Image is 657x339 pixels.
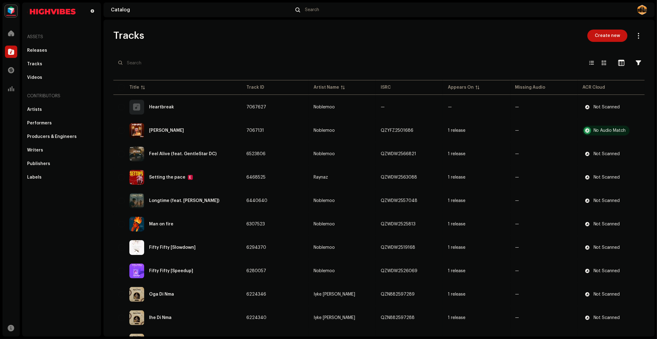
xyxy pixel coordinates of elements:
span: 1 release [448,269,505,273]
div: QZWDW2526069 [381,269,417,273]
div: Not Scanned [594,269,620,273]
div: Performers [27,121,52,126]
div: 1 release [448,269,465,273]
div: Philomina [149,128,184,133]
div: Noblemoo [314,128,335,133]
re-a-table-badge: — [515,292,573,297]
re-a-table-badge: — [515,128,573,133]
span: Noblemoo [314,128,371,133]
div: 1 release [448,222,465,226]
div: Not Scanned [594,222,620,226]
div: Raynaz [314,175,328,180]
img: 1ce635d4-793e-4820-a209-be047c7cfb19 [129,193,144,208]
span: 6523806 [246,152,266,156]
img: 2d49e322-8df2-481e-84e0-d76f9e90667e [129,287,144,302]
re-m-nav-item: Videos [25,71,99,84]
span: Noblemoo [314,222,371,226]
img: 792507c7-9c9b-45f3-9d4a-40a65cddd4fa [129,123,144,138]
div: QZWDW2563088 [381,175,417,180]
span: 6468525 [246,175,266,180]
re-a-table-badge: — [515,222,573,226]
div: QZWDW2519168 [381,245,415,250]
span: 7067131 [246,128,264,133]
div: Writers [27,148,43,153]
div: QZYFZ2501686 [381,128,413,133]
img: acec0b8a-1163-4a76-81fa-a26a1c964612 [129,240,144,255]
span: Create new [595,30,620,42]
span: Noblemoo [314,152,371,156]
img: feab3aad-9b62-475c-8caf-26f15a9573ee [5,5,17,17]
re-m-nav-item: Performers [25,117,99,129]
div: Iyke [PERSON_NAME] [314,292,355,297]
span: Tracks [113,30,144,42]
div: Feel Alive (feat. GentleStar DC) [149,152,217,156]
div: Noblemoo [314,222,335,226]
div: Not Scanned [594,175,620,180]
div: Not Scanned [594,152,620,156]
img: 2d49e322-8df2-481e-84e0-d76f9e90667e [129,310,144,325]
re-a-table-badge: — [515,245,573,250]
re-a-nav-header: Assets [25,30,99,44]
div: Noblemoo [314,199,335,203]
re-a-table-badge: — [515,105,573,109]
re-a-table-link: — [448,105,452,109]
re-m-nav-item: Artists [25,103,99,116]
button: Create new [587,30,627,42]
span: 6440640 [246,199,267,203]
div: Not Scanned [594,292,620,297]
img: 612e498f-0ad3-4ba7-9724-df66da78529b [129,264,144,278]
span: Iyke Mabel [314,316,371,320]
re-m-nav-item: Releases [25,44,99,57]
div: Publishers [27,161,50,166]
span: Noblemoo [314,199,371,203]
div: Iyke [PERSON_NAME] [314,316,355,320]
span: Search [305,7,319,12]
div: Catalog [111,7,288,12]
div: Man on fire [149,222,173,226]
span: Raynaz [314,175,371,180]
div: 1 release [448,152,465,156]
div: 1 release [448,316,465,320]
span: 1 release [448,128,505,133]
span: 6224340 [246,316,266,320]
div: QZWDW2557048 [381,199,417,203]
div: QZN882597288 [381,316,415,320]
span: 6307523 [246,222,265,226]
span: 1 release [448,175,505,180]
re-a-table-badge: — [515,152,573,156]
span: Noblemoo [314,245,371,250]
div: 1 release [448,175,465,180]
div: No Audio Match [594,128,626,133]
re-m-nav-item: Publishers [25,158,99,170]
re-m-nav-item: Tracks [25,58,99,70]
div: Not Scanned [594,245,620,250]
div: QZWDW2525813 [381,222,416,226]
div: Contributors [25,89,99,103]
div: Appears On [448,84,474,91]
re-m-nav-item: Writers [25,144,99,156]
re-m-nav-item: Labels [25,171,99,184]
div: 1 release [448,128,465,133]
div: Heartbreak [149,105,174,109]
span: Noblemoo [314,269,371,273]
div: QZWDW2566821 [381,152,416,156]
div: Noblemoo [314,245,335,250]
div: Longtime (feat. Black Joshua) [149,199,219,203]
span: 7067627 [246,105,266,109]
span: 1 release [448,222,505,226]
img: 2f054cd2-2b0f-4936-8bd9-eb325d8bd1ac [129,147,144,161]
div: Ihe Di Nma [149,316,172,320]
div: 1 release [448,292,465,297]
div: Title [129,84,139,91]
span: 6280057 [246,269,266,273]
div: Artists [27,107,42,112]
re-a-table-badge: — [515,316,573,320]
div: Fifty Fifty [Slowdown] [149,245,196,250]
div: Setting the pace [149,175,185,180]
span: 6224346 [246,292,266,297]
div: Producers & Engineers [27,134,77,139]
span: 1 release [448,316,505,320]
div: Not Scanned [594,199,620,203]
span: Noblemoo [314,105,371,109]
